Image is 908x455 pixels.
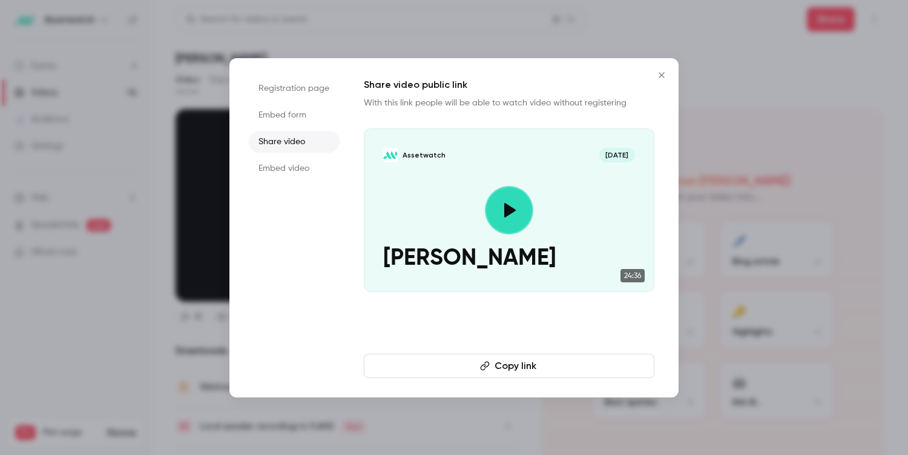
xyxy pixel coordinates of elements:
[364,97,654,109] p: With this link people will be able to watch video without registering
[364,354,654,378] button: Copy link
[249,158,340,179] li: Embed video
[249,104,340,126] li: Embed form
[364,78,654,92] h1: Share video public link
[364,128,654,292] a: Kyle PrivetteAssetwatch[DATE][PERSON_NAME]24:36
[249,78,340,99] li: Registration page
[620,269,645,282] span: 24:36
[650,63,674,87] button: Close
[249,131,340,153] li: Share video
